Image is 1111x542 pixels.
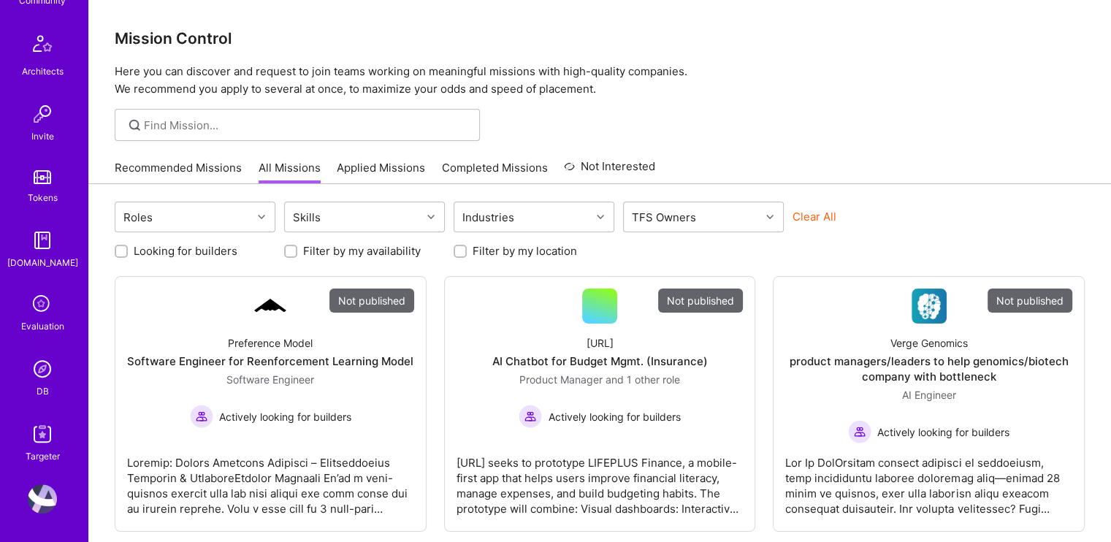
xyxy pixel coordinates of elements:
[442,160,548,184] a: Completed Missions
[427,213,435,221] i: icon Chevron
[473,243,577,259] label: Filter by my location
[766,213,774,221] i: icon Chevron
[785,354,1072,384] div: product managers/leaders to help genomics/biotech company with bottleneck
[628,207,700,228] div: TFS Owners
[253,297,288,316] img: Company Logo
[28,354,57,383] img: Admin Search
[548,409,680,424] span: Actively looking for builders
[564,158,655,184] a: Not Interested
[337,160,425,184] a: Applied Missions
[902,389,956,401] span: AI Engineer
[877,424,1009,440] span: Actively looking for builders
[606,373,680,386] span: and 1 other role
[34,170,51,184] img: tokens
[7,255,78,270] div: [DOMAIN_NAME]
[28,226,57,255] img: guide book
[26,449,60,464] div: Targeter
[115,160,242,184] a: Recommended Missions
[134,243,237,259] label: Looking for builders
[28,484,57,514] img: User Avatar
[31,129,54,144] div: Invite
[492,354,707,369] div: AI Chatbot for Budget Mgmt. (Insurance)
[457,443,744,516] div: [URL] seeks to prototype LIFEPLUS Finance, a mobile-first app that helps users improve financial ...
[127,289,414,519] a: Not publishedCompany LogoPreference ModelSoftware Engineer for Reenforcement Learning ModelSoftwa...
[21,318,64,334] div: Evaluation
[115,63,1085,98] p: Here you can discover and request to join teams working on meaningful missions with high-quality ...
[28,419,57,449] img: Skill Targeter
[785,443,1072,516] div: Lor Ip DolOrsitam consect adipisci el seddoeiusm, temp incididuntu laboree doloremag aliq—enimad ...
[848,420,871,443] img: Actively looking for builders
[228,335,313,351] div: Preference Model
[28,291,56,318] i: icon SelectionTeam
[988,289,1072,313] div: Not published
[120,207,156,228] div: Roles
[190,405,213,428] img: Actively looking for builders
[597,213,604,221] i: icon Chevron
[22,64,64,79] div: Architects
[793,209,836,224] button: Clear All
[259,160,321,184] a: All Missions
[519,405,542,428] img: Actively looking for builders
[25,28,60,64] img: Architects
[785,289,1072,519] a: Not publishedCompany LogoVerge Genomicsproduct managers/leaders to help genomics/biotech company ...
[459,207,518,228] div: Industries
[37,383,49,399] div: DB
[289,207,324,228] div: Skills
[28,190,58,205] div: Tokens
[127,354,413,369] div: Software Engineer for Reenforcement Learning Model
[115,29,1085,47] h3: Mission Control
[226,373,314,386] span: Software Engineer
[24,484,61,514] a: User Avatar
[28,99,57,129] img: Invite
[127,443,414,516] div: Loremip: Dolors Ametcons Adipisci – Elitseddoeius Temporin & UtlaboreEtdolor Magnaali En’ad m ven...
[144,118,469,133] input: Find Mission...
[126,117,143,134] i: icon SearchGrey
[457,289,744,519] a: Not published[URL]AI Chatbot for Budget Mgmt. (Insurance)Product Manager and 1 other roleActively...
[258,213,265,221] i: icon Chevron
[519,373,603,386] span: Product Manager
[219,409,351,424] span: Actively looking for builders
[586,335,613,351] div: [URL]
[912,289,947,324] img: Company Logo
[658,289,743,313] div: Not published
[890,335,968,351] div: Verge Genomics
[329,289,414,313] div: Not published
[303,243,421,259] label: Filter by my availability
